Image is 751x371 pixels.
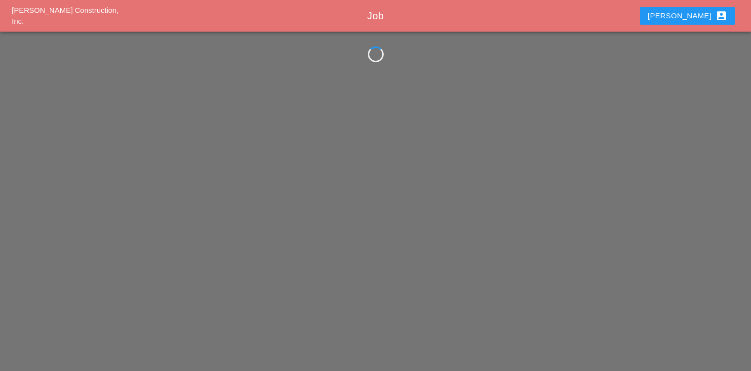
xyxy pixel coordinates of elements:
[648,10,727,22] div: [PERSON_NAME]
[715,10,727,22] i: account_box
[367,10,384,21] span: Job
[12,6,119,26] a: [PERSON_NAME] Construction, Inc.
[640,7,735,25] button: [PERSON_NAME]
